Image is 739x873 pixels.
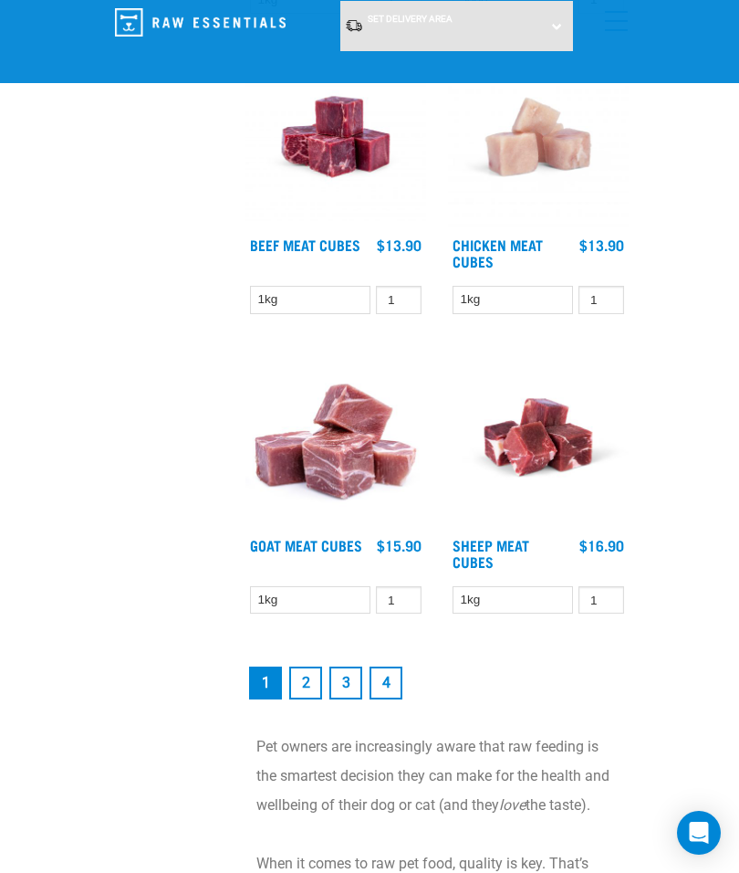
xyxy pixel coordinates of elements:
[579,537,624,553] div: $16.90
[377,537,422,553] div: $15.90
[677,811,721,855] div: Open Intercom Messenger
[448,347,629,528] img: Sheep Meat
[578,586,624,615] input: 1
[250,541,362,549] a: Goat Meat Cubes
[377,237,422,253] div: $13.90
[499,796,526,814] em: love
[245,663,629,703] nav: pagination
[376,586,422,615] input: 1
[453,240,543,265] a: Chicken Meat Cubes
[453,541,529,565] a: Sheep Meat Cubes
[376,286,422,314] input: 1
[448,47,629,227] img: Chicken meat
[115,8,286,37] img: Raw Essentials Logo
[329,667,362,699] a: Goto page 3
[369,667,402,699] a: Goto page 4
[368,14,453,24] span: Set Delivery Area
[249,667,282,699] a: Page 1
[245,347,426,528] img: 1184 Wild Goat Meat Cubes Boneless 01
[250,240,360,248] a: Beef Meat Cubes
[345,18,363,33] img: van-moving.png
[578,286,624,314] input: 1
[579,237,624,253] div: $13.90
[256,732,618,820] p: Pet owners are increasingly aware that raw feeding is the smartest decision they can make for the...
[245,47,426,227] img: Beef Meat Cubes 1669
[289,667,322,699] a: Goto page 2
